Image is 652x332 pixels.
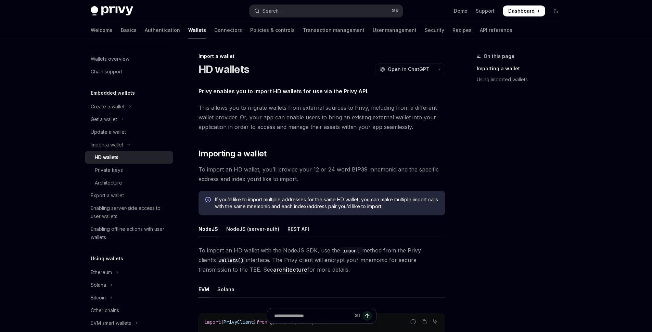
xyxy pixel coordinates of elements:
div: Ethereum [91,268,112,276]
button: Open in ChatGPT [375,63,434,75]
a: Support [476,8,495,14]
span: To import an HD wallet with the NodeJS SDK, use the method from the Privy client’s interface. The... [199,246,445,274]
a: Connectors [214,22,242,38]
div: Update a wallet [91,128,126,136]
div: Wallets overview [91,55,129,63]
span: If you’d like to import multiple addresses for the same HD wallet, you can make multiple import c... [215,196,438,210]
a: Wallets [188,22,206,38]
a: Private keys [85,164,173,176]
span: Dashboard [508,8,535,14]
a: Enabling server-side access to user wallets [85,202,173,223]
a: Architecture [85,177,173,189]
div: Private keys [95,166,123,174]
span: ⌘ K [392,8,399,14]
a: Policies & controls [250,22,295,38]
a: Welcome [91,22,113,38]
button: Toggle Ethereum section [85,266,173,278]
div: HD wallets [95,153,118,162]
img: dark logo [91,6,133,16]
a: Other chains [85,304,173,317]
code: import [340,247,362,254]
div: Search... [263,7,282,15]
button: Toggle dark mode [551,5,562,16]
div: Create a wallet [91,103,125,111]
a: Recipes [452,22,472,38]
a: Basics [121,22,137,38]
div: Other chains [91,306,119,315]
a: Wallets overview [85,53,173,65]
div: Import a wallet [199,53,445,60]
h1: HD wallets [199,63,250,75]
div: Architecture [95,179,122,187]
button: Toggle Create a wallet section [85,100,173,113]
h5: Embedded wallets [91,89,135,97]
div: REST API [287,221,309,237]
a: Export a wallet [85,189,173,202]
button: Toggle EVM smart wallets section [85,317,173,329]
span: Importing a wallet [199,148,267,159]
a: Authentication [145,22,180,38]
span: Open in ChatGPT [388,66,430,73]
div: NodeJS (server-auth) [226,221,279,237]
button: Send message [362,311,372,321]
div: NodeJS [199,221,218,237]
a: Enabling offline actions with user wallets [85,223,173,244]
div: Get a wallet [91,115,117,123]
button: Open search [250,5,403,17]
div: EVM [199,281,209,297]
a: Dashboard [503,5,545,16]
div: Import a wallet [91,141,123,149]
span: This allows you to migrate wallets from external sources to Privy, including from a different wal... [199,103,445,132]
a: Using imported wallets [477,74,567,85]
div: Export a wallet [91,191,124,200]
button: Toggle Solana section [85,279,173,291]
button: Toggle Bitcoin section [85,292,173,304]
div: EVM smart wallets [91,319,131,327]
a: architecture [273,266,307,273]
div: Solana [217,281,234,297]
span: On this page [484,52,514,60]
a: Importing a wallet [477,63,567,74]
a: Update a wallet [85,126,173,138]
a: Chain support [85,66,173,78]
a: Demo [454,8,468,14]
button: Toggle Get a wallet section [85,113,173,126]
h5: Using wallets [91,254,123,263]
div: Solana [91,281,106,289]
a: HD wallets [85,151,173,164]
div: Chain support [91,68,122,76]
a: User management [373,22,417,38]
a: API reference [480,22,512,38]
span: To import an HD wallet, you’ll provide your 12 or 24 word BIP39 mnemonic and the specific address... [199,165,445,184]
input: Ask a question... [274,308,352,323]
div: Bitcoin [91,294,106,302]
div: Enabling server-side access to user wallets [91,204,169,221]
div: Enabling offline actions with user wallets [91,225,169,241]
strong: Privy enables you to import HD wallets for use via the Privy API. [199,88,369,95]
a: Security [425,22,444,38]
button: Toggle Import a wallet section [85,139,173,151]
code: wallets() [216,257,246,264]
a: Transaction management [303,22,365,38]
svg: Info [205,197,212,204]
